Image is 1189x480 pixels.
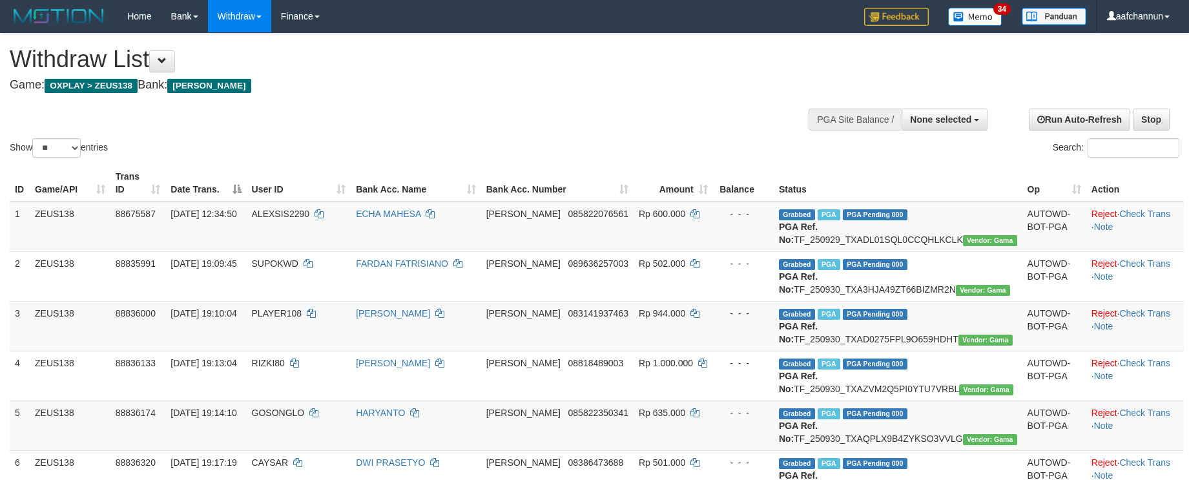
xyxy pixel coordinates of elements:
[1022,351,1086,401] td: AUTOWD-BOT-PGA
[568,258,628,269] span: Copy 089636257003 to clipboard
[116,408,156,418] span: 88836174
[809,109,902,130] div: PGA Site Balance /
[843,309,907,320] span: PGA Pending
[1086,401,1184,450] td: · ·
[959,384,1013,395] span: Vendor URL: https://trx31.1velocity.biz
[116,457,156,468] span: 88836320
[843,458,907,469] span: PGA Pending
[818,458,840,469] span: Marked by aafpengsreynich
[1091,209,1117,219] a: Reject
[639,457,685,468] span: Rp 501.000
[1094,371,1113,381] a: Note
[1119,358,1170,368] a: Check Trans
[10,351,30,401] td: 4
[639,209,685,219] span: Rp 600.000
[843,209,907,220] span: PGA Pending
[252,457,289,468] span: CAYSAR
[1091,258,1117,269] a: Reject
[779,309,815,320] span: Grabbed
[30,401,110,450] td: ZEUS138
[10,165,30,202] th: ID
[843,408,907,419] span: PGA Pending
[779,359,815,370] span: Grabbed
[639,258,685,269] span: Rp 502.000
[10,6,108,26] img: MOTION_logo.png
[165,165,246,202] th: Date Trans.: activate to sort column descending
[1022,202,1086,252] td: AUTOWD-BOT-PGA
[1091,358,1117,368] a: Reject
[171,308,236,318] span: [DATE] 19:10:04
[110,165,166,202] th: Trans ID: activate to sort column ascending
[45,79,138,93] span: OXPLAY > ZEUS138
[116,258,156,269] span: 88835991
[779,371,818,394] b: PGA Ref. No:
[32,138,81,158] select: Showentries
[10,79,780,92] h4: Game: Bank:
[718,307,769,320] div: - - -
[958,335,1013,346] span: Vendor URL: https://trx31.1velocity.biz
[956,285,1010,296] span: Vendor URL: https://trx31.1velocity.biz
[1053,138,1179,158] label: Search:
[568,308,628,318] span: Copy 083141937463 to clipboard
[993,3,1011,15] span: 34
[1091,408,1117,418] a: Reject
[718,456,769,469] div: - - -
[116,209,156,219] span: 88675587
[30,351,110,401] td: ZEUS138
[1022,251,1086,301] td: AUTOWD-BOT-PGA
[818,209,840,220] span: Marked by aafpengsreynich
[639,308,685,318] span: Rp 944.000
[1133,109,1170,130] a: Stop
[1086,202,1184,252] td: · ·
[10,47,780,72] h1: Withdraw List
[10,251,30,301] td: 2
[1094,271,1113,282] a: Note
[30,251,110,301] td: ZEUS138
[639,358,693,368] span: Rp 1.000.000
[843,359,907,370] span: PGA Pending
[963,434,1017,445] span: Vendor URL: https://trx31.1velocity.biz
[718,406,769,419] div: - - -
[1094,222,1113,232] a: Note
[634,165,713,202] th: Amount: activate to sort column ascending
[30,301,110,351] td: ZEUS138
[774,251,1022,301] td: TF_250930_TXA3HJA49ZT66BIZMR2N
[1094,321,1113,331] a: Note
[252,209,310,219] span: ALEXSIS2290
[1022,8,1086,25] img: panduan.png
[356,308,430,318] a: [PERSON_NAME]
[10,138,108,158] label: Show entries
[486,258,561,269] span: [PERSON_NAME]
[774,202,1022,252] td: TF_250929_TXADL01SQL0CCQHLKCLK
[356,358,430,368] a: [PERSON_NAME]
[171,408,236,418] span: [DATE] 19:14:10
[818,259,840,270] span: Marked by aafpengsreynich
[247,165,351,202] th: User ID: activate to sort column ascending
[356,457,425,468] a: DWI PRASETYO
[116,358,156,368] span: 88836133
[818,309,840,320] span: Marked by aafpengsreynich
[252,308,302,318] span: PLAYER108
[30,165,110,202] th: Game/API: activate to sort column ascending
[568,358,624,368] span: Copy 08818489003 to clipboard
[481,165,634,202] th: Bank Acc. Number: activate to sort column ascending
[948,8,1002,26] img: Button%20Memo.svg
[486,358,561,368] span: [PERSON_NAME]
[864,8,929,26] img: Feedback.jpg
[779,321,818,344] b: PGA Ref. No:
[356,209,420,219] a: ECHA MAHESA
[10,301,30,351] td: 3
[486,209,561,219] span: [PERSON_NAME]
[356,258,448,269] a: FARDAN FATRISIANO
[774,165,1022,202] th: Status
[568,408,628,418] span: Copy 085822350341 to clipboard
[1088,138,1179,158] input: Search:
[1119,209,1170,219] a: Check Trans
[1086,351,1184,401] td: · ·
[167,79,251,93] span: [PERSON_NAME]
[910,114,971,125] span: None selected
[1094,421,1113,431] a: Note
[351,165,481,202] th: Bank Acc. Name: activate to sort column ascending
[171,258,236,269] span: [DATE] 19:09:45
[843,259,907,270] span: PGA Pending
